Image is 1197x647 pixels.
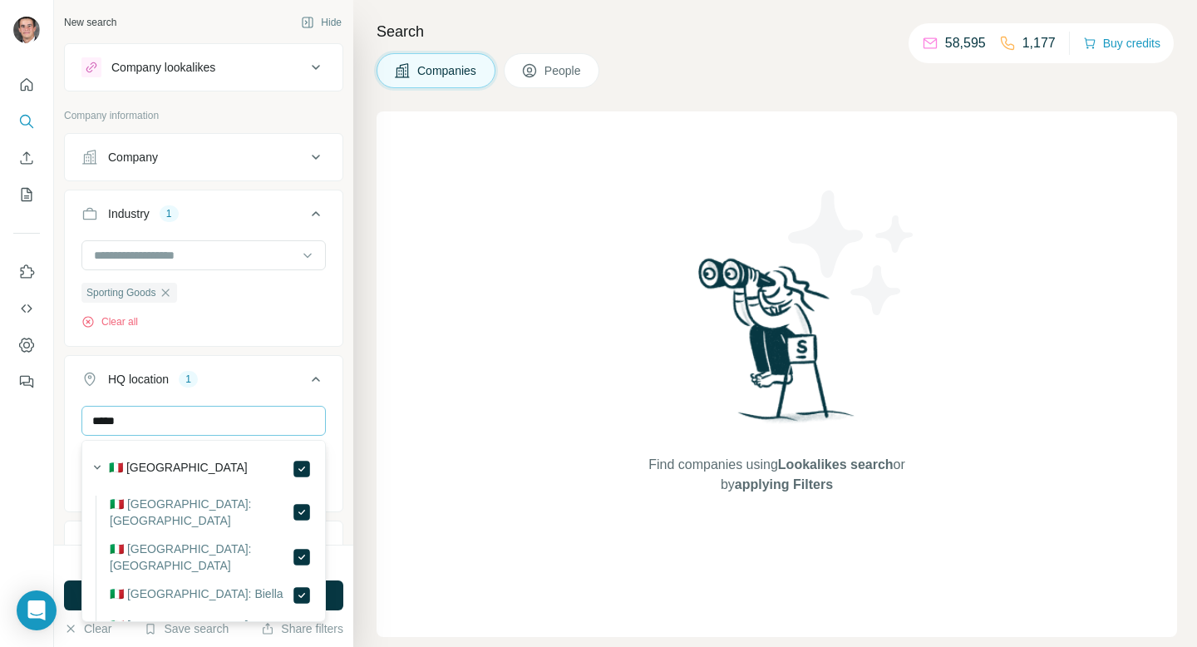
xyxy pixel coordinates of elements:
label: 🇮🇹 [GEOGRAPHIC_DATA] [109,459,248,479]
button: Hide [289,10,353,35]
div: Company [108,149,158,165]
span: Find companies using or by [643,455,909,495]
button: Quick start [13,70,40,100]
button: Company [65,137,342,177]
button: Share filters [261,620,343,637]
p: 58,595 [945,33,986,53]
img: Avatar [13,17,40,43]
label: 🇮🇹 [GEOGRAPHIC_DATA]: Biella [110,585,283,605]
div: Company lookalikes [111,59,215,76]
button: Use Surfe API [13,294,40,323]
button: Buy credits [1083,32,1160,55]
span: Sporting Goods [86,285,155,300]
button: Run search [64,580,343,610]
label: 🇮🇹 [GEOGRAPHIC_DATA]: [GEOGRAPHIC_DATA] [110,496,292,529]
div: 1 [179,372,198,387]
img: Surfe Illustration - Woman searching with binoculars [691,254,864,439]
div: HQ location [108,371,169,388]
label: 🇮🇹 [GEOGRAPHIC_DATA]: [GEOGRAPHIC_DATA] [110,541,292,574]
button: Annual revenue ($) [65,525,342,565]
button: My lists [13,180,40,210]
button: Feedback [13,367,40,397]
span: Companies [417,62,478,79]
button: Dashboard [13,330,40,360]
button: Enrich CSV [13,143,40,173]
button: Clear [64,620,111,637]
button: HQ location1 [65,359,342,406]
button: Clear all [81,314,138,329]
h4: Search [377,20,1177,43]
div: New search [64,15,116,30]
div: 1 [160,206,179,221]
button: Use Surfe on LinkedIn [13,257,40,287]
button: Industry1 [65,194,342,240]
p: Company information [64,108,343,123]
div: Open Intercom Messenger [17,590,57,630]
span: applying Filters [735,477,833,491]
button: Company lookalikes [65,47,342,87]
span: Lookalikes search [778,457,894,472]
button: Save search [144,620,229,637]
span: People [544,62,583,79]
p: 1,177 [1022,33,1056,53]
img: Surfe Illustration - Stars [777,178,927,328]
div: Industry [108,205,150,222]
button: Search [13,106,40,136]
